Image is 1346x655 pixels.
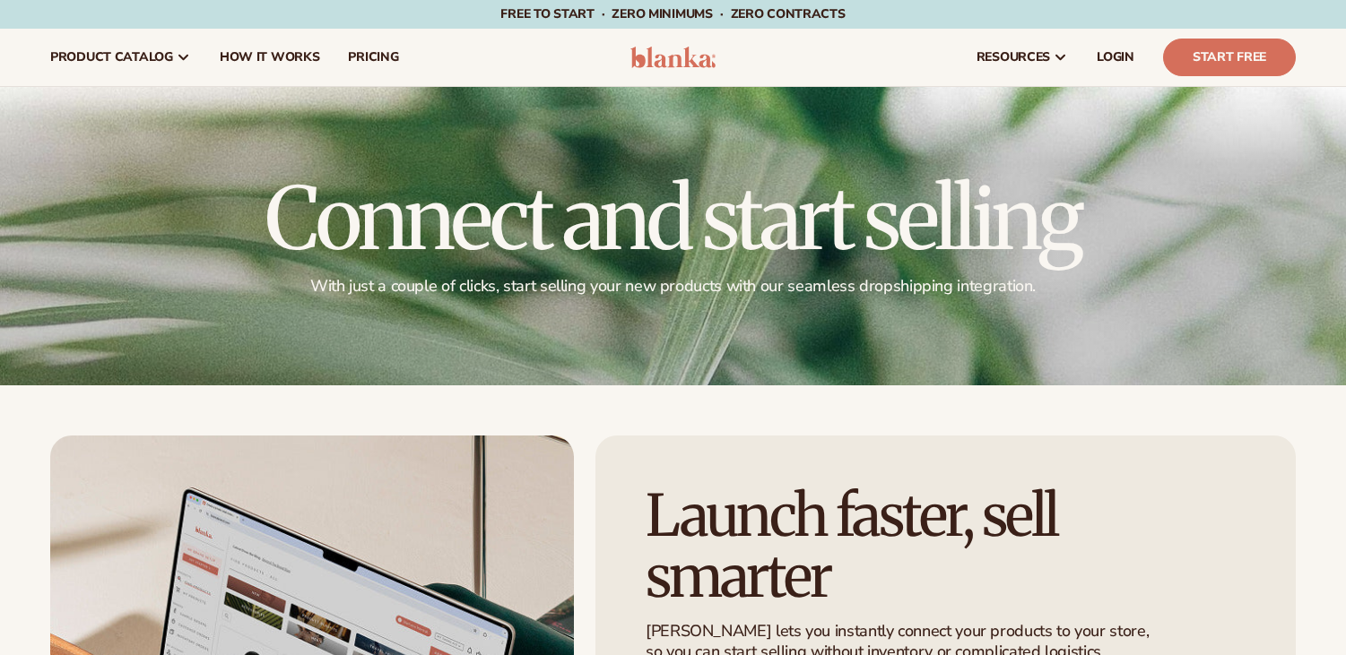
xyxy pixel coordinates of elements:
[977,50,1050,65] span: resources
[500,5,845,22] span: Free to start · ZERO minimums · ZERO contracts
[265,276,1080,297] p: With just a couple of clicks, start selling your new products with our seamless dropshipping inte...
[220,50,320,65] span: How It Works
[265,176,1080,262] h1: Connect and start selling
[630,47,716,68] img: logo
[962,29,1082,86] a: resources
[1163,39,1296,76] a: Start Free
[50,50,173,65] span: product catalog
[348,50,398,65] span: pricing
[334,29,412,86] a: pricing
[36,29,205,86] a: product catalog
[205,29,334,86] a: How It Works
[1097,50,1134,65] span: LOGIN
[646,486,1191,606] h2: Launch faster, sell smarter
[1082,29,1149,86] a: LOGIN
